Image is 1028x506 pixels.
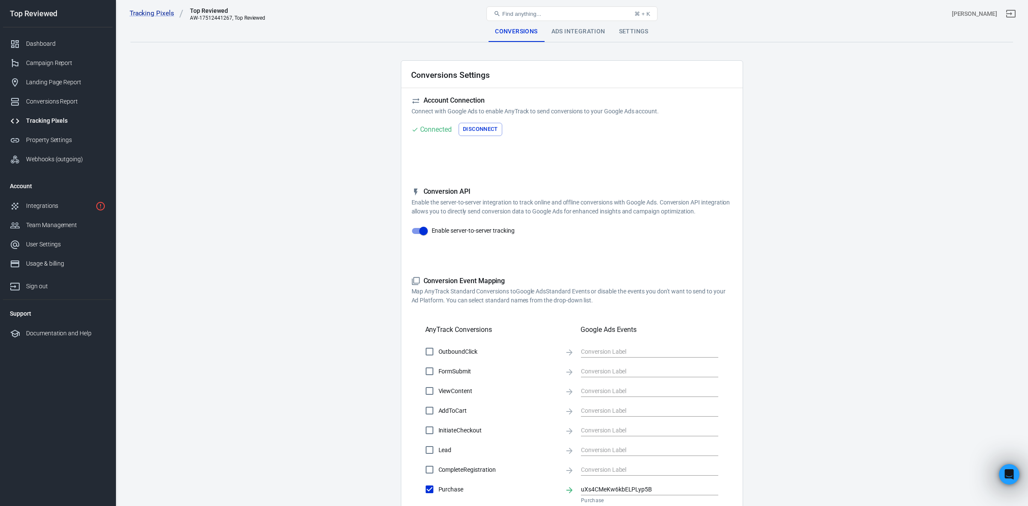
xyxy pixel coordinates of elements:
[581,464,705,475] input: Conversion Label
[3,254,113,273] a: Usage & billing
[425,325,492,334] h5: AnyTrack Conversions
[54,280,61,287] button: Start recording
[438,446,558,455] span: Lead
[438,485,558,494] span: Purchase
[26,282,106,291] div: Sign out
[7,49,140,85] div: Hey [PERSON_NAME],Which option best applies to your reason for contacting AnyTrack [DATE]?
[1001,3,1021,24] a: Sign out
[459,123,502,136] button: Disconnect
[14,181,133,206] div: Select this option for integrations (ex: Shopify, ClickFunnels, ClickBank)
[438,406,558,415] span: AddToCart
[612,21,655,42] div: Settings
[3,216,113,235] a: Team Management
[3,235,113,254] a: User Settings
[14,151,133,177] div: Select this option if your question relates to Facebook Ads, Google Ads, TikTok Ads.
[581,484,705,494] input: Conversion Label
[411,71,490,80] h2: Conversions Settings
[488,21,544,42] div: Conversions
[581,346,705,357] input: Conversion Label
[26,221,106,230] div: Team Management
[95,97,157,105] div: 💬 Technical Support
[438,426,558,435] span: InitiateCheckout
[7,49,164,92] div: AnyTrack says…
[14,181,94,188] b: 🛍️ Conversion Tracking:
[3,130,113,150] a: Property Settings
[952,9,997,18] div: Account id: vBYNLn0g
[190,6,265,15] div: Top Reviewed
[26,155,106,164] div: Webhooks (outgoing)
[147,277,160,290] button: Send a message…
[3,73,113,92] a: Landing Page Report
[134,3,150,20] button: Home
[41,11,59,19] p: Active
[3,150,113,169] a: Webhooks (outgoing)
[26,329,106,338] div: Documentation and Help
[130,9,184,18] a: Tracking Pixels
[3,53,113,73] a: Campaign Report
[438,387,558,396] span: ViewContent
[412,198,732,216] p: Enable the server-to-server integration to track online and offline conversions with Google Ads. ...
[190,15,265,21] div: AW-17512441267, Top Reviewed
[581,405,705,416] input: Conversion Label
[150,3,166,19] div: Close
[6,3,22,20] button: go back
[412,96,732,105] h5: Account Connection
[3,196,113,216] a: Integrations
[486,6,658,21] button: Find anything...⌘ + K
[432,226,515,235] span: Enable server-to-server tracking
[26,240,106,249] div: User Settings
[581,425,705,435] input: Conversion Label
[3,176,113,196] li: Account
[3,10,113,18] div: Top Reviewed
[14,211,85,218] b: 🛠️ Platform Settings:
[420,124,452,135] div: Connected
[581,366,705,376] input: Conversion Label
[412,107,732,116] p: Connect with Google Ads to enable AnyTrack to send conversions to your Google Ads account.
[41,280,47,287] button: Gif picker
[41,4,97,11] h1: [PERSON_NAME]
[999,464,1019,485] iframe: Intercom live chat
[88,92,164,110] div: 💬 Technical Support
[90,256,164,275] div: 🛠️ Platform Settings
[438,465,558,474] span: CompleteRegistration
[14,54,133,63] div: Hey [PERSON_NAME],
[7,92,164,117] div: Robertas says…
[26,259,106,268] div: Usage & billing
[412,277,732,286] h5: Conversion Event Mapping
[438,347,558,356] span: OutboundClick
[27,280,34,287] button: Emoji picker
[581,325,718,334] h5: Google Ads Events
[412,187,732,196] h5: Conversion API
[26,116,106,125] div: Tracking Pixels
[26,39,106,48] div: Dashboard
[26,201,92,210] div: Integrations
[14,63,133,80] div: Which option best applies to your reason for contacting AnyTrack [DATE]?
[581,444,705,455] input: Conversion Label
[3,303,113,324] li: Support
[14,152,82,159] b: 🎯 Ads Integrations:
[13,280,20,287] button: Upload attachment
[7,117,140,249] div: Let's try to first understand where is the root cause of the issue you are facing.🎯 Ads Integrati...
[502,11,541,17] span: Find anything...
[14,210,133,244] div: Select this option for features such as Cross Domain Tracking, Event Mapping, or reporting.
[581,385,705,396] input: Conversion Label
[95,201,106,211] svg: 1 networks not verified yet
[7,117,164,256] div: AnyTrack says…
[26,78,106,87] div: Landing Page Report
[3,34,113,53] a: Dashboard
[412,287,732,305] p: Map AnyTrack Standard Conversions to Google Ads Standard Events or disable the events you don't w...
[545,21,612,42] div: Ads Integration
[634,11,650,17] div: ⌘ + K
[26,136,106,145] div: Property Settings
[24,5,38,18] img: Profile image for Jose
[7,256,164,281] div: Robertas says…
[7,262,164,277] textarea: Message…
[3,92,113,111] a: Conversions Report
[3,273,113,296] a: Sign out
[581,497,718,504] p: Purchase
[26,59,106,68] div: Campaign Report
[438,367,558,376] span: FormSubmit
[14,122,133,147] div: Let's try to first understand where is the root cause of the issue you are facing.
[3,111,113,130] a: Tracking Pixels
[97,261,157,269] div: 🛠️ Platform Settings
